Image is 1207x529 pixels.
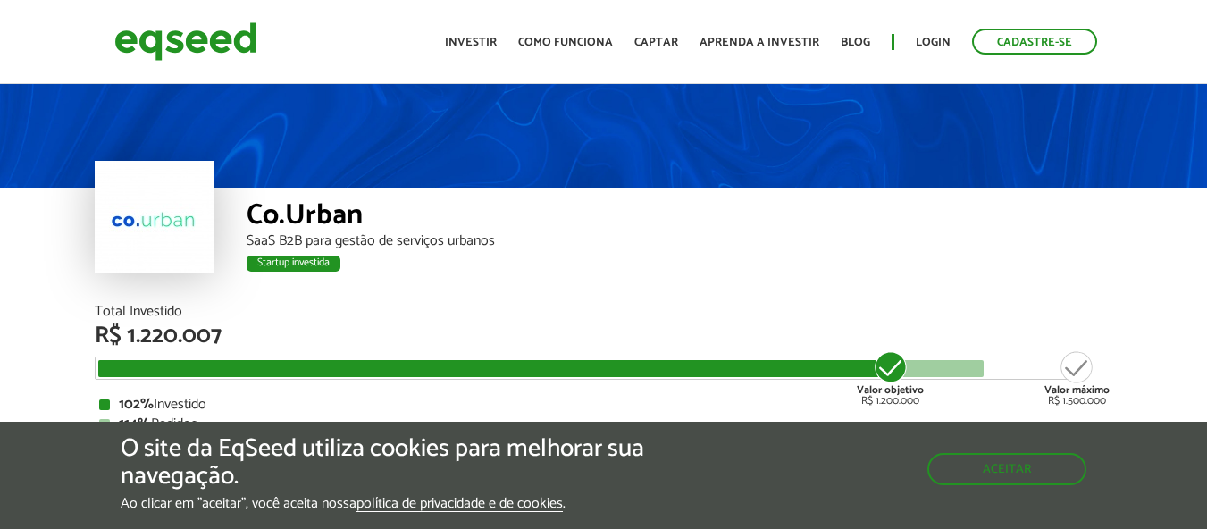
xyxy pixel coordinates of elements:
[114,18,257,65] img: EqSeed
[247,234,1113,248] div: SaaS B2B para gestão de serviços urbanos
[841,37,870,48] a: Blog
[857,382,924,399] strong: Valor objetivo
[95,305,1113,319] div: Total Investido
[95,324,1113,348] div: R$ 1.220.007
[634,37,678,48] a: Captar
[119,412,151,436] strong: 114%
[119,392,154,416] strong: 102%
[445,37,497,48] a: Investir
[356,497,563,512] a: política de privacidade e de cookies
[700,37,819,48] a: Aprenda a investir
[916,37,951,48] a: Login
[121,435,700,491] h5: O site da EqSeed utiliza cookies para melhorar sua navegação.
[247,256,340,272] div: Startup investida
[1044,382,1110,399] strong: Valor máximo
[927,453,1086,485] button: Aceitar
[518,37,613,48] a: Como funciona
[1044,349,1110,407] div: R$ 1.500.000
[99,417,1109,432] div: Pedidos
[99,398,1109,412] div: Investido
[247,201,1113,234] div: Co.Urban
[121,495,700,512] p: Ao clicar em "aceitar", você aceita nossa .
[972,29,1097,55] a: Cadastre-se
[857,349,924,407] div: R$ 1.200.000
